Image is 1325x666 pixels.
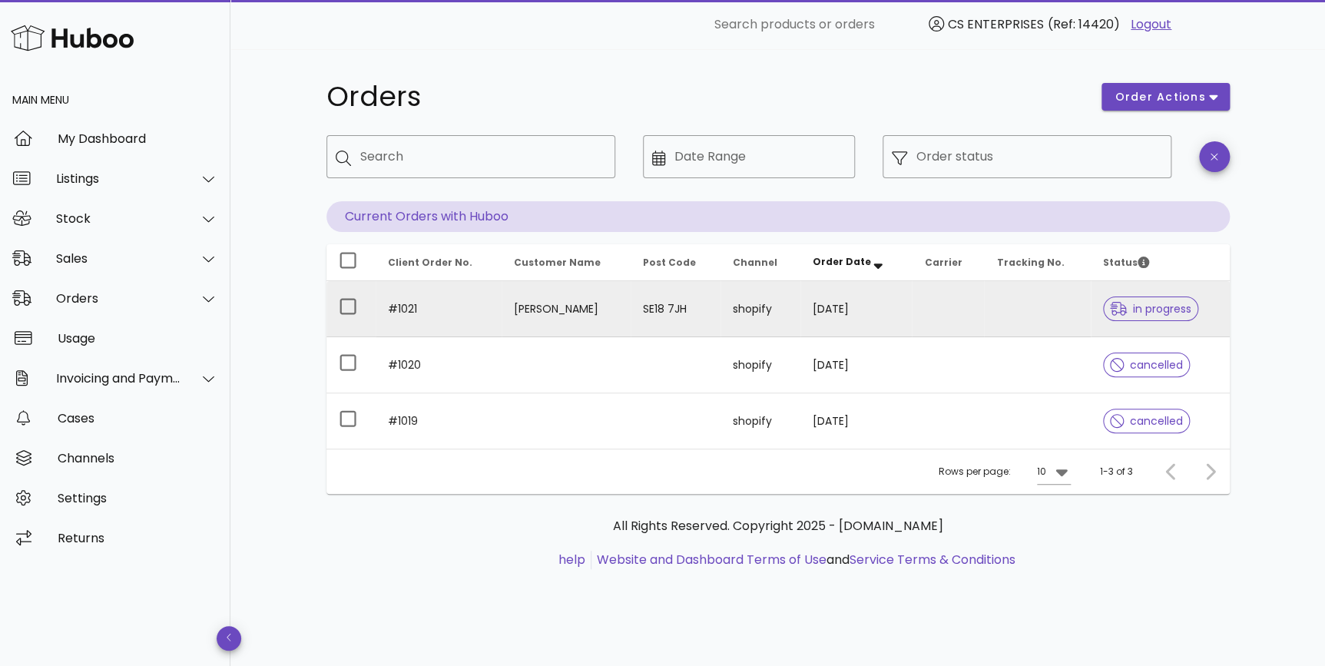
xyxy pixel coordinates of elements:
[1100,465,1133,479] div: 1-3 of 3
[58,131,218,146] div: My Dashboard
[58,531,218,545] div: Returns
[800,337,913,393] td: [DATE]
[339,517,1217,535] p: All Rights Reserved. Copyright 2025 - [DOMAIN_NAME]
[924,256,962,269] span: Carrier
[597,551,826,568] a: Website and Dashboard Terms of Use
[591,551,1015,569] li: and
[800,393,913,449] td: [DATE]
[376,244,502,281] th: Client Order No.
[1101,83,1229,111] button: order actions
[56,251,181,266] div: Sales
[720,281,800,337] td: shopify
[1114,89,1206,105] span: order actions
[643,256,696,269] span: Post Code
[376,393,502,449] td: #1019
[558,551,585,568] a: help
[850,551,1015,568] a: Service Terms & Conditions
[58,411,218,426] div: Cases
[58,331,218,346] div: Usage
[56,211,181,226] div: Stock
[720,393,800,449] td: shopify
[912,244,984,281] th: Carrier
[996,256,1064,269] span: Tracking No.
[502,244,631,281] th: Customer Name
[376,281,502,337] td: #1021
[813,255,871,268] span: Order Date
[1037,465,1046,479] div: 10
[376,337,502,393] td: #1020
[948,15,1044,33] span: CS ENTERPRISES
[1110,303,1191,314] span: in progress
[800,244,913,281] th: Order Date: Sorted descending. Activate to remove sorting.
[720,244,800,281] th: Channel
[1110,416,1183,426] span: cancelled
[631,281,720,337] td: SE18 7JH
[1103,256,1149,269] span: Status
[502,281,631,337] td: [PERSON_NAME]
[631,244,720,281] th: Post Code
[939,449,1071,494] div: Rows per page:
[326,201,1230,232] p: Current Orders with Huboo
[326,83,1084,111] h1: Orders
[1091,244,1229,281] th: Status
[58,451,218,466] div: Channels
[514,256,601,269] span: Customer Name
[1048,15,1120,33] span: (Ref: 14420)
[800,281,913,337] td: [DATE]
[720,337,800,393] td: shopify
[11,22,134,55] img: Huboo Logo
[1131,15,1171,34] a: Logout
[1110,360,1183,370] span: cancelled
[984,244,1091,281] th: Tracking No.
[58,491,218,505] div: Settings
[388,256,472,269] span: Client Order No.
[56,171,181,186] div: Listings
[733,256,777,269] span: Channel
[56,291,181,306] div: Orders
[1037,459,1071,484] div: 10Rows per page:
[56,371,181,386] div: Invoicing and Payments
